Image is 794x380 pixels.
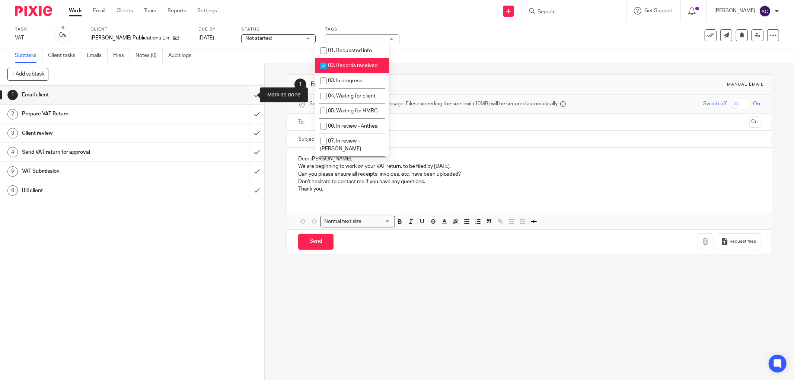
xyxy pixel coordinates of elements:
[48,48,81,63] a: Client tasks
[90,26,189,32] label: Client
[727,82,764,87] div: Manual email
[298,170,760,178] p: Can you please ensure all receipts, invoices, etc. have been uploaded?
[730,239,756,245] span: Request files
[22,89,169,100] h1: Email client
[537,9,604,16] input: Search
[298,234,334,250] input: Send
[15,6,52,16] img: Pixie
[7,147,18,157] div: 4
[298,118,306,126] label: To:
[22,166,169,177] h1: VAT Submission
[759,5,771,17] img: svg%3E
[87,48,108,63] a: Emails
[298,185,760,193] p: Thank you.
[198,35,214,41] span: [DATE]
[168,48,197,63] a: Audit logs
[364,218,390,226] input: Search for option
[704,100,727,108] span: Switch off
[310,80,545,88] h1: Email client
[328,63,377,68] span: 02. Records received
[298,163,760,170] p: We are beginning to work on your VAT return, to be filed by [DATE].
[117,7,133,15] a: Clients
[93,7,105,15] a: Email
[328,48,372,53] span: 01. Requested info
[322,218,363,226] span: Normal text size
[749,116,760,128] button: Cc
[22,108,169,119] h1: Prepare VAT Return
[714,7,755,15] p: [PERSON_NAME]
[753,100,760,108] span: On
[15,34,45,42] div: VAT
[22,128,169,139] h1: Client review
[325,26,399,32] label: Tags
[321,216,395,227] div: Search for option
[298,135,318,143] label: Subject:
[22,185,169,196] h1: Bill client
[22,147,169,158] h1: Send VAT return for approval
[320,138,361,151] span: 07. In review - [PERSON_NAME]
[7,68,48,80] button: + Add subtask
[7,185,18,196] div: 6
[59,31,67,39] div: 0
[309,100,558,108] span: Secure the attachments in this message. Files exceeding the size limit (10MB) will be secured aut...
[7,128,18,138] div: 3
[197,7,217,15] a: Settings
[298,155,760,163] p: Dear [PERSON_NAME],
[644,8,673,13] span: Get Support
[328,108,378,114] span: 05. Waiting for HMRC
[245,36,272,41] span: Not started
[7,90,18,100] div: 1
[15,48,42,63] a: Subtasks
[15,26,45,32] label: Task
[328,78,362,83] span: 03. In progress
[113,48,130,63] a: Files
[168,7,186,15] a: Reports
[717,233,760,250] button: Request files
[135,48,163,63] a: Notes (0)
[328,93,376,99] span: 04. Waiting for client
[298,178,760,185] p: Don't hesitate to contact me if you have any questions.
[294,79,306,90] div: 1
[69,7,82,15] a: Work
[63,33,67,38] small: /6
[144,7,156,15] a: Team
[328,124,377,129] span: 06. In review - Anthea
[241,26,316,32] label: Status
[198,26,232,32] label: Due by
[7,109,18,119] div: 2
[7,166,18,177] div: 5
[90,34,169,42] p: [PERSON_NAME] Publications Limited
